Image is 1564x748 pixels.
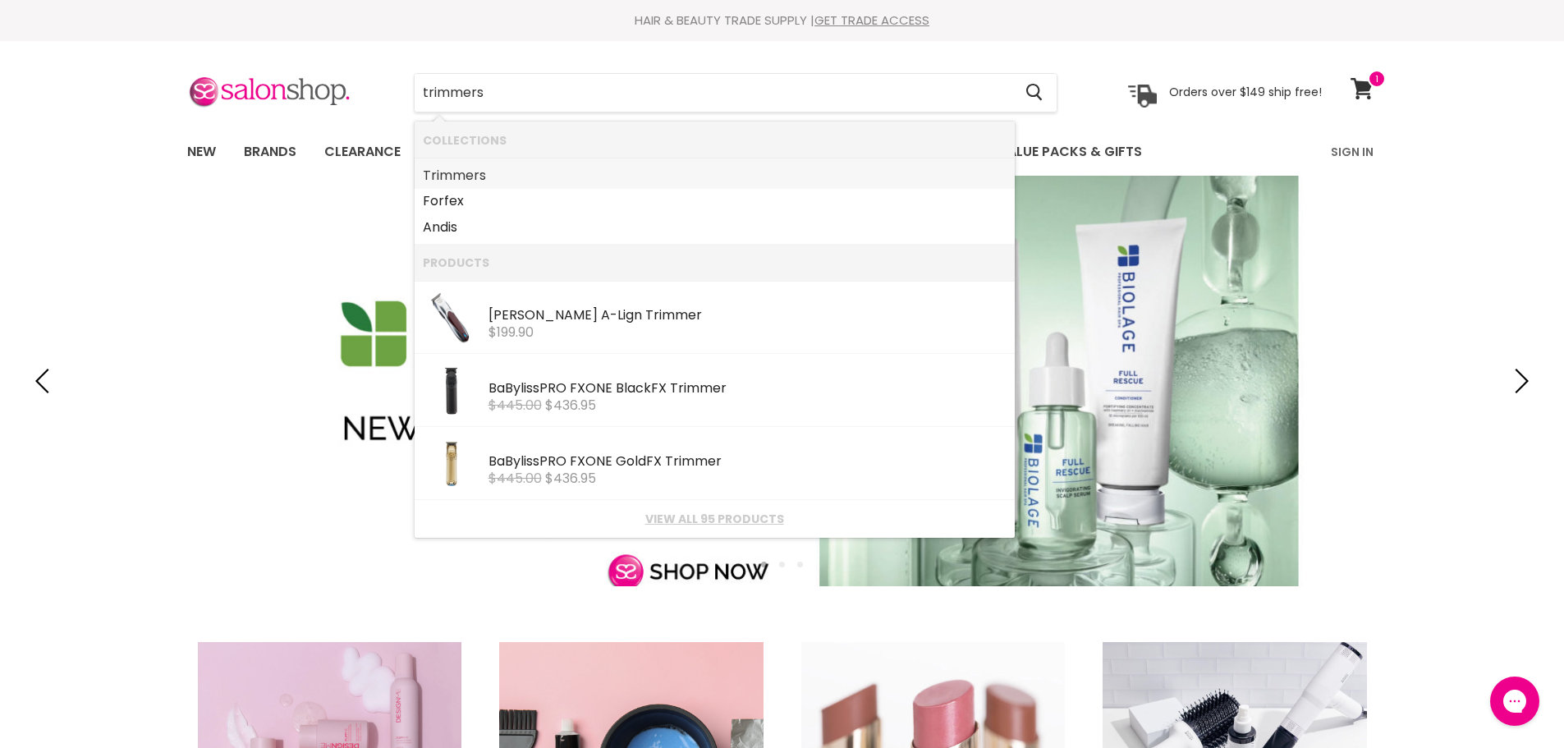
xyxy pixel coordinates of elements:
[423,435,480,493] img: GOLDFX.webp
[415,122,1015,158] li: Collections
[167,128,1398,176] nav: Main
[488,396,542,415] s: $445.00
[414,73,1057,112] form: Product
[814,11,929,29] a: GET TRADE ACCESS
[488,381,1007,398] div: BaBylissPRO FXONE BlackFX Trimmer
[415,500,1015,537] li: View All
[797,562,803,567] li: Page dot 3
[779,562,785,567] li: Page dot 2
[423,362,480,420] img: BLACKFX.svg
[167,12,1398,29] div: HAIR & BEAUTY TRADE SUPPLY |
[175,128,1238,176] ul: Main menu
[1502,365,1535,397] button: Next
[175,135,228,169] a: New
[423,214,1007,241] a: Andis
[423,166,486,185] b: Trimmers
[1482,671,1548,732] iframe: Gorgias live chat messenger
[415,214,1015,245] li: Collections: Andis
[423,188,1007,214] a: Forfex
[29,365,62,397] button: Previous
[1321,135,1383,169] a: Sign In
[415,74,1013,112] input: Search
[415,427,1015,500] li: Products: BaBylissPRO FXONE GoldFX Trimmer
[423,512,1007,525] a: View all 95 products
[488,469,542,488] s: $445.00
[415,188,1015,214] li: Collections: Forfex
[312,135,413,169] a: Clearance
[488,308,1007,325] div: [PERSON_NAME] A-Lign Trimmer
[415,281,1015,354] li: Products: Wahl A-Lign Trimmer
[415,354,1015,427] li: Products: BaBylissPRO FXONE BlackFX Trimmer
[488,454,1007,471] div: BaBylissPRO FXONE GoldFX Trimmer
[986,135,1154,169] a: Value Packs & Gifts
[415,158,1015,189] li: Collections: Trimmers
[761,562,767,567] li: Page dot 1
[545,396,596,415] span: $436.95
[232,135,309,169] a: Brands
[423,289,480,346] img: 8172-align_hero.webp
[1169,85,1322,99] p: Orders over $149 ship free!
[488,323,534,342] span: $199.90
[1013,74,1057,112] button: Search
[545,469,596,488] span: $436.95
[415,244,1015,281] li: Products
